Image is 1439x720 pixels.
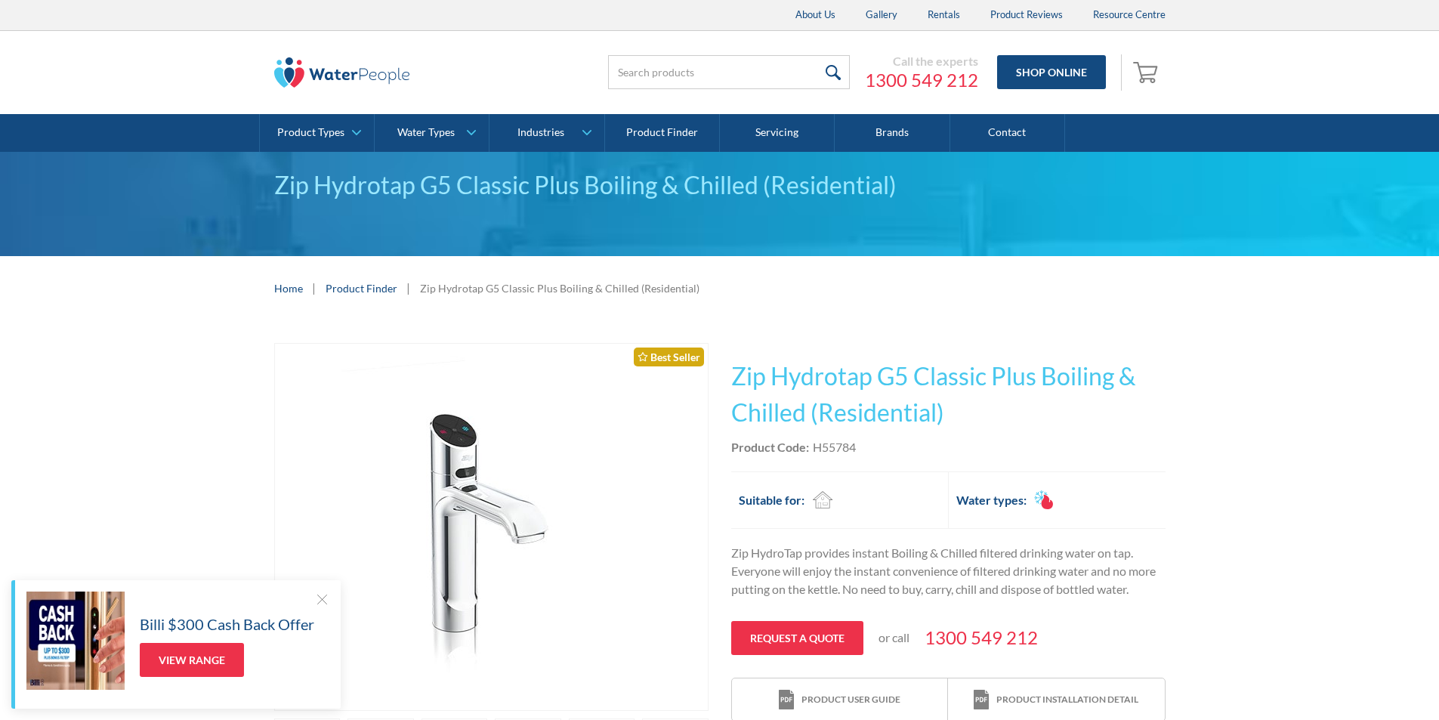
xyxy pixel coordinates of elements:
[375,114,489,152] a: Water Types
[274,57,410,88] img: The Water People
[1288,644,1439,720] iframe: podium webchat widget bubble
[26,592,125,690] img: Billi $300 Cash Back Offer
[277,126,344,139] div: Product Types
[405,279,412,297] div: |
[274,167,1166,203] div: Zip Hydrotap G5 Classic Plus Boiling & Chilled (Residential)
[731,440,809,454] strong: Product Code:
[720,114,835,152] a: Servicing
[1182,482,1439,663] iframe: podium webchat widget prompt
[779,690,794,710] img: print icon
[835,114,950,152] a: Brands
[140,613,314,635] h5: Billi $300 Cash Back Offer
[310,279,318,297] div: |
[341,344,641,710] img: Zip Hydrotap G5 Classic Plus Boiling & Chilled (Residential)
[634,348,704,366] div: Best Seller
[997,55,1106,89] a: Shop Online
[274,343,709,711] a: open lightbox
[731,621,863,655] a: Request a quote
[397,126,455,139] div: Water Types
[865,69,978,91] a: 1300 549 212
[326,280,397,296] a: Product Finder
[956,491,1027,509] h2: Water types:
[974,690,989,710] img: print icon
[489,114,604,152] a: Industries
[420,280,699,296] div: Zip Hydrotap G5 Classic Plus Boiling & Chilled (Residential)
[925,624,1038,651] a: 1300 549 212
[739,491,804,509] h2: Suitable for:
[260,114,374,152] a: Product Types
[950,114,1065,152] a: Contact
[865,54,978,69] div: Call the experts
[731,358,1166,431] h1: Zip Hydrotap G5 Classic Plus Boiling & Chilled (Residential)
[140,643,244,677] a: View Range
[517,126,564,139] div: Industries
[813,438,856,456] div: H55784
[996,693,1138,706] div: Product installation detail
[879,629,909,647] p: or call
[605,114,720,152] a: Product Finder
[1129,54,1166,91] a: Open empty cart
[731,544,1166,598] p: Zip HydroTap provides instant Boiling & Chilled filtered drinking water on tap. Everyone will enj...
[608,55,850,89] input: Search products
[1133,60,1162,84] img: shopping cart
[801,693,900,706] div: Product user guide
[274,280,303,296] a: Home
